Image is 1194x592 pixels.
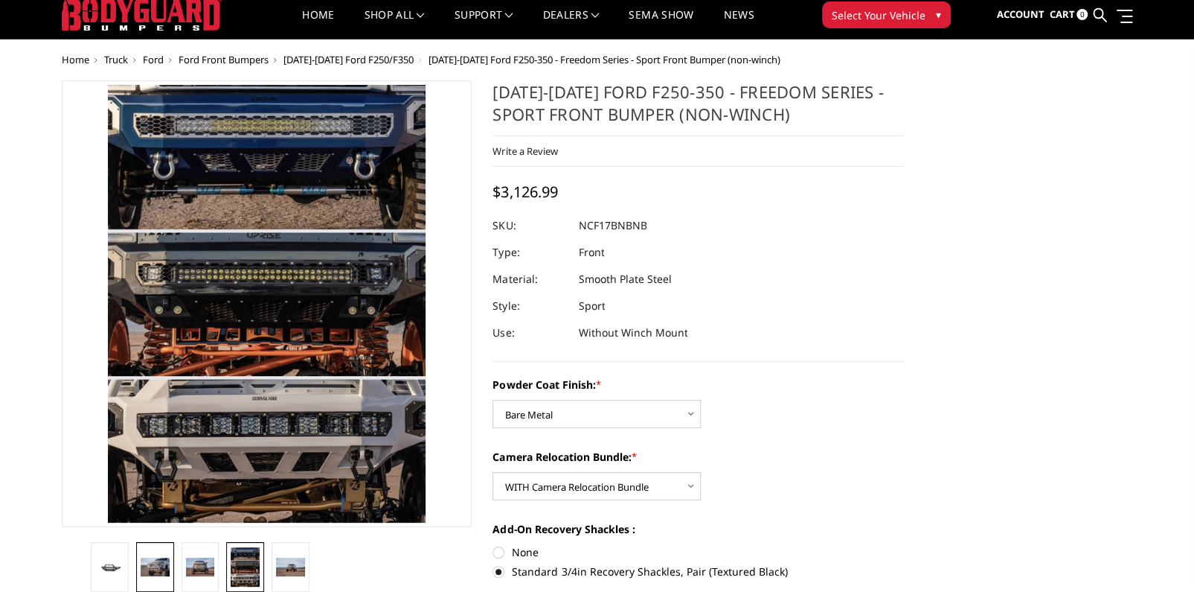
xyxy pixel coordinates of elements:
a: Dealers [543,10,600,39]
a: Home [302,10,334,39]
a: [DATE]-[DATE] Ford F250/F350 [283,53,414,66]
a: Home [62,53,89,66]
a: Support [455,10,513,39]
dt: Style: [492,293,567,319]
a: 2017-2022 Ford F250-350 - Freedom Series - Sport Front Bumper (non-winch) [62,80,472,527]
dt: Type: [492,239,567,266]
span: Cart [1049,7,1074,21]
h1: [DATE]-[DATE] Ford F250-350 - Freedom Series - Sport Front Bumper (non-winch) [492,80,903,136]
img: 2017-2022 Ford F250-350 - Freedom Series - Sport Front Bumper (non-winch) [186,558,215,577]
img: 2017-2022 Ford F250-350 - Freedom Series - Sport Front Bumper (non-winch) [95,560,124,573]
a: SEMA Show [629,10,693,39]
dd: Front [578,239,604,266]
span: Select Your Vehicle [832,7,925,23]
dd: NCF17BNBNB [578,212,646,239]
span: [DATE]-[DATE] Ford F250-350 - Freedom Series - Sport Front Bumper (non-winch) [429,53,780,66]
a: shop all [365,10,425,39]
dd: Smooth Plate Steel [578,266,671,293]
dd: Without Winch Mount [578,319,687,346]
span: 0 [1076,9,1088,20]
dt: Use: [492,319,567,346]
dd: Sport [578,293,605,319]
a: Ford [143,53,164,66]
img: Multiple lighting options [231,547,260,587]
img: 2017-2022 Ford F250-350 - Freedom Series - Sport Front Bumper (non-winch) [276,558,305,577]
a: Ford Front Bumpers [179,53,269,66]
label: Powder Coat Finish: [492,377,903,392]
label: Add-On Recovery Shackles : [492,521,903,537]
label: Standard 3/4in Recovery Shackles, Pair (Textured Black) [492,564,903,579]
a: Write a Review [492,144,557,158]
span: Account [996,7,1044,21]
img: 2017-2022 Ford F250-350 - Freedom Series - Sport Front Bumper (non-winch) [141,558,170,577]
a: News [723,10,754,39]
span: ▾ [936,7,941,22]
span: $3,126.99 [492,182,557,202]
label: None [492,544,903,560]
dt: SKU: [492,212,567,239]
dt: Material: [492,266,567,293]
a: Truck [104,53,128,66]
label: Camera Relocation Bundle: [492,449,903,465]
button: Select Your Vehicle [822,1,951,28]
